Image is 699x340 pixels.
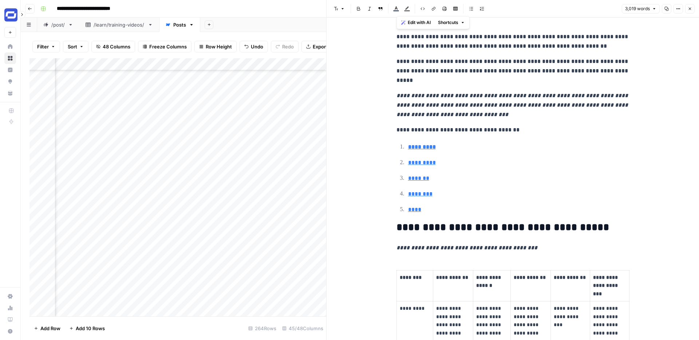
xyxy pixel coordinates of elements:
[138,41,191,52] button: Freeze Columns
[251,43,263,50] span: Undo
[32,41,60,52] button: Filter
[245,323,279,334] div: 264 Rows
[63,41,88,52] button: Sort
[240,41,268,52] button: Undo
[4,76,16,87] a: Opportunities
[4,325,16,337] button: Help + Support
[4,41,16,52] a: Home
[40,325,60,332] span: Add Row
[37,43,49,50] span: Filter
[398,18,434,27] button: Edit with AI
[408,19,431,26] span: Edit with AI
[4,302,16,314] a: Usage
[206,43,232,50] span: Row Height
[282,43,294,50] span: Redo
[91,41,135,52] button: 48 Columns
[4,64,16,76] a: Insights
[173,21,186,28] div: Posts
[79,17,159,32] a: /learn/training-videos/
[159,17,200,32] a: Posts
[94,21,145,28] div: /learn/training-videos/
[51,21,65,28] div: /post/
[313,43,339,50] span: Export CSV
[438,19,458,26] span: Shortcuts
[4,314,16,325] a: Learning Hub
[4,87,16,99] a: Your Data
[301,41,343,52] button: Export CSV
[37,17,79,32] a: /post/
[625,5,650,12] span: 3,019 words
[271,41,299,52] button: Redo
[68,43,77,50] span: Sort
[76,325,105,332] span: Add 10 Rows
[4,8,17,21] img: Synthesia Logo
[194,41,237,52] button: Row Height
[29,323,65,334] button: Add Row
[103,43,130,50] span: 48 Columns
[4,6,16,24] button: Workspace: Synthesia
[279,323,326,334] div: 45/48 Columns
[149,43,187,50] span: Freeze Columns
[4,52,16,64] a: Browse
[4,290,16,302] a: Settings
[435,18,468,27] button: Shortcuts
[622,4,660,13] button: 3,019 words
[65,323,109,334] button: Add 10 Rows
